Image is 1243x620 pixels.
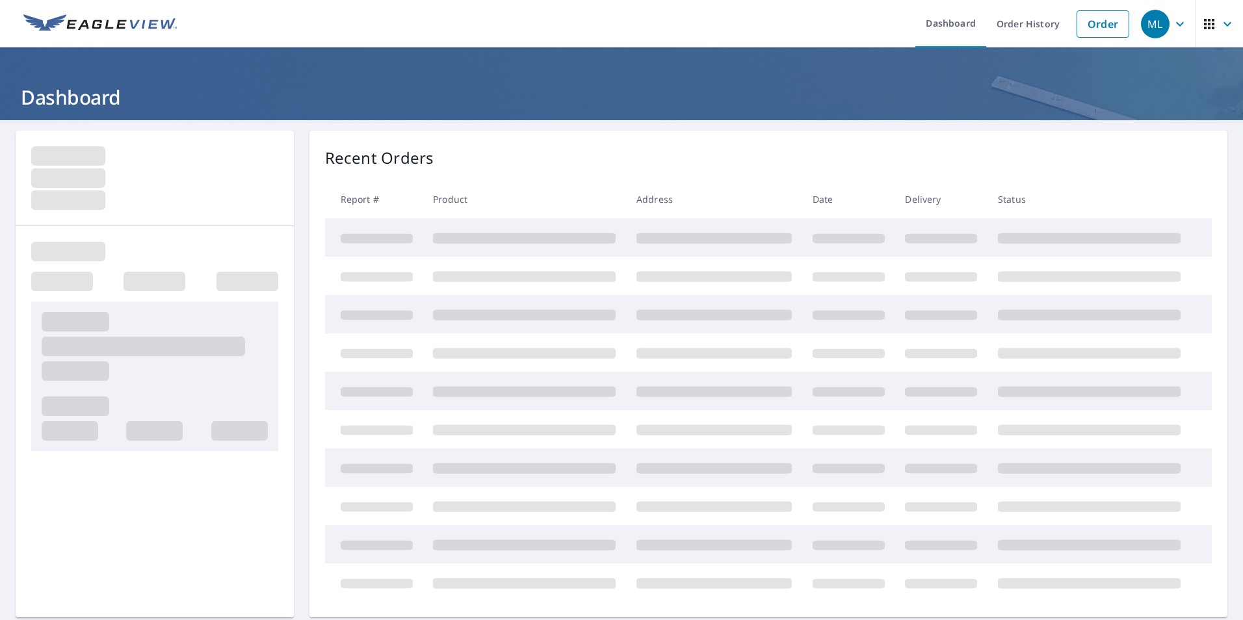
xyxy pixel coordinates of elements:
p: Recent Orders [325,146,434,170]
th: Address [626,180,802,218]
h1: Dashboard [16,84,1227,110]
th: Delivery [895,180,988,218]
th: Product [423,180,626,218]
div: ML [1141,10,1170,38]
img: EV Logo [23,14,177,34]
a: Order [1077,10,1129,38]
th: Date [802,180,895,218]
th: Status [988,180,1191,218]
th: Report # [325,180,423,218]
